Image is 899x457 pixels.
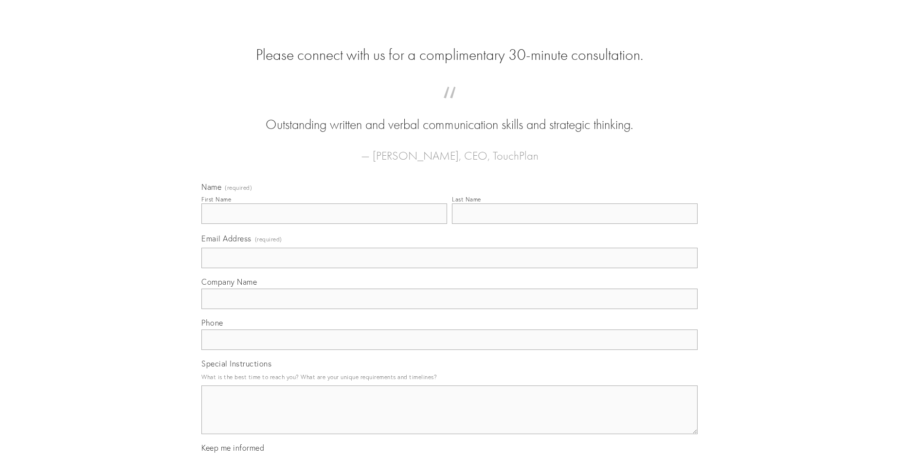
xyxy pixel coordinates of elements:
p: What is the best time to reach you? What are your unique requirements and timelines? [201,370,698,384]
blockquote: Outstanding written and verbal communication skills and strategic thinking. [217,96,682,134]
span: “ [217,96,682,115]
h2: Please connect with us for a complimentary 30-minute consultation. [201,46,698,64]
div: Last Name [452,196,481,203]
span: Phone [201,318,223,328]
span: (required) [225,185,252,191]
figcaption: — [PERSON_NAME], CEO, TouchPlan [217,134,682,165]
span: Email Address [201,234,252,243]
span: Special Instructions [201,359,271,368]
span: Company Name [201,277,257,287]
span: Keep me informed [201,443,264,453]
div: First Name [201,196,231,203]
span: Name [201,182,221,192]
span: (required) [255,233,282,246]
